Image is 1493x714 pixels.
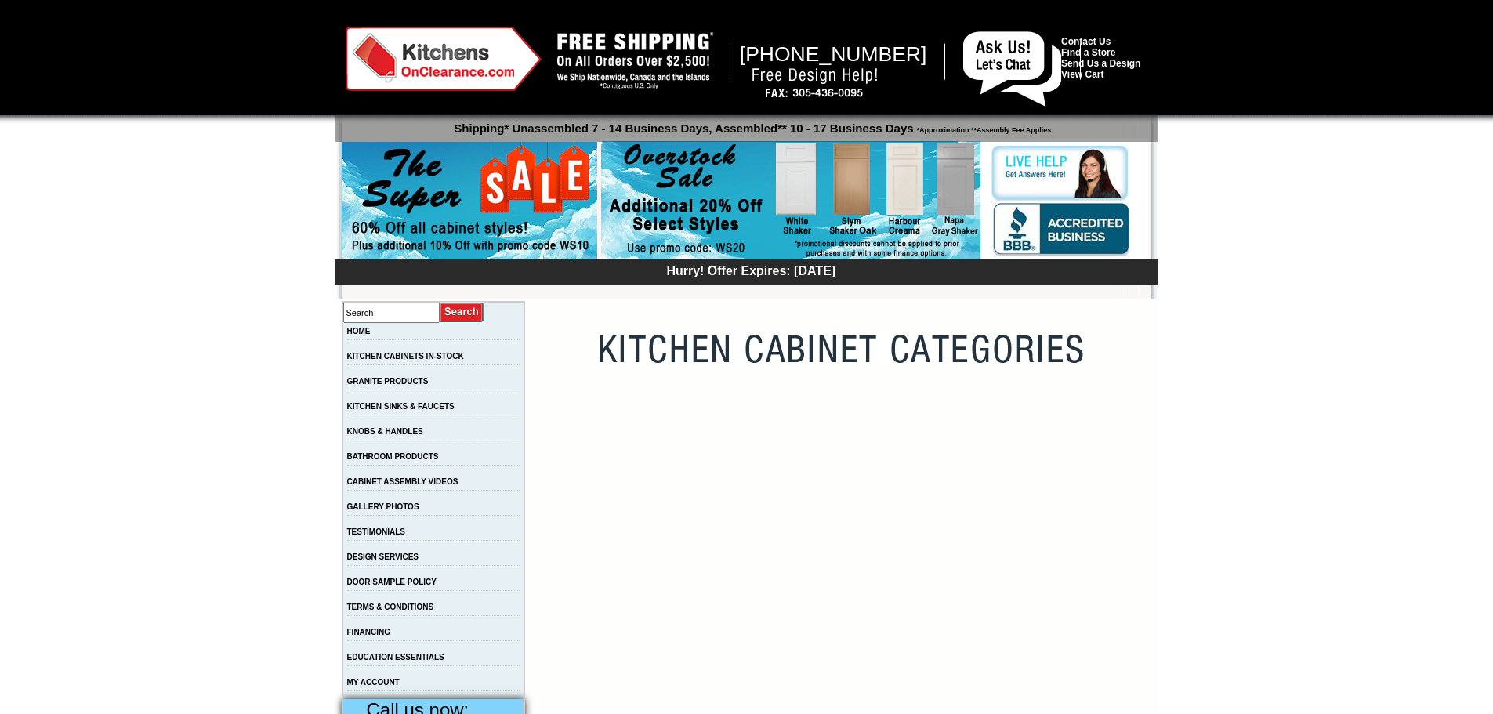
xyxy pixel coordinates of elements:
a: Find a Store [1061,47,1115,58]
a: HOME [347,327,371,335]
a: Send Us a Design [1061,58,1140,69]
a: KITCHEN CABINETS IN-STOCK [347,352,464,361]
a: CABINET ASSEMBLY VIDEOS [347,477,458,486]
a: MY ACCOUNT [347,678,400,687]
a: Contact Us [1061,36,1111,47]
a: EDUCATION ESSENTIALS [347,653,444,661]
a: DESIGN SERVICES [347,553,419,561]
a: TESTIMONIALS [347,527,405,536]
a: BATHROOM PRODUCTS [347,452,439,461]
a: KNOBS & HANDLES [347,427,423,436]
a: View Cart [1061,69,1103,80]
a: GRANITE PRODUCTS [347,377,429,386]
a: TERMS & CONDITIONS [347,603,434,611]
input: Submit [440,302,484,323]
a: FINANCING [347,628,391,636]
div: Hurry! Offer Expires: [DATE] [343,262,1158,278]
img: Kitchens on Clearance Logo [346,27,542,91]
a: KITCHEN SINKS & FAUCETS [347,402,455,411]
span: [PHONE_NUMBER] [740,42,927,66]
a: GALLERY PHOTOS [347,502,419,511]
span: *Approximation **Assembly Fee Applies [914,122,1052,134]
p: Shipping* Unassembled 7 - 14 Business Days, Assembled** 10 - 17 Business Days [343,114,1158,135]
a: DOOR SAMPLE POLICY [347,578,437,586]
